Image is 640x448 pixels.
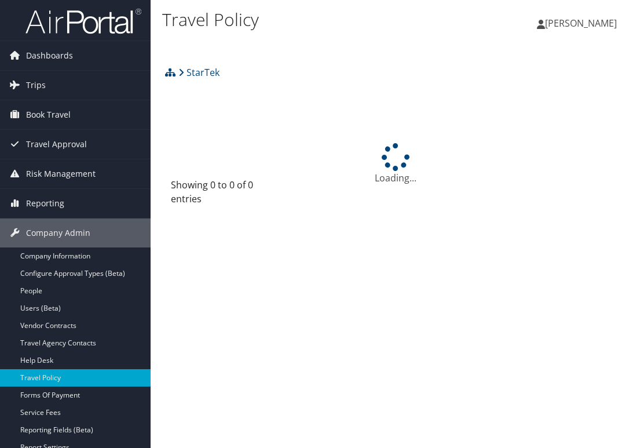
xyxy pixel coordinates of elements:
[26,159,96,188] span: Risk Management
[26,218,90,247] span: Company Admin
[545,17,617,30] span: [PERSON_NAME]
[171,178,270,212] div: Showing 0 to 0 of 0 entries
[26,41,73,70] span: Dashboards
[162,143,628,185] div: Loading...
[26,130,87,159] span: Travel Approval
[26,71,46,100] span: Trips
[162,8,473,32] h1: Travel Policy
[26,100,71,129] span: Book Travel
[178,61,220,84] a: StarTek
[26,189,64,218] span: Reporting
[537,6,628,41] a: [PERSON_NAME]
[25,8,141,35] img: airportal-logo.png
